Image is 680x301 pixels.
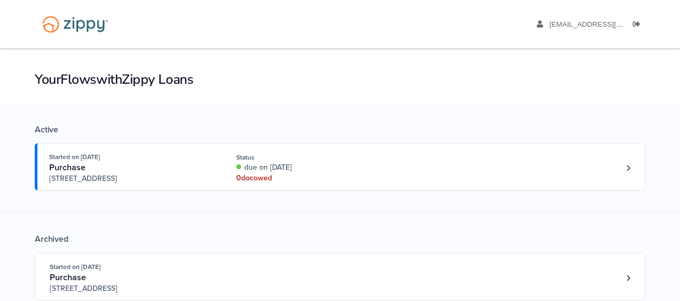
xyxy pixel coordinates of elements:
[35,124,645,135] div: Active
[49,173,212,184] span: [STREET_ADDRESS]
[236,173,379,184] div: 0 doc owed
[35,234,645,244] div: Archived
[35,253,645,300] a: Open loan 4178210
[35,70,645,89] h1: Your Flows with Zippy Loans
[35,143,645,191] a: Open loan 4231650
[50,283,213,294] span: [STREET_ADDRESS]
[236,162,379,173] div: due on [DATE]
[49,153,100,161] span: Started on [DATE]
[620,160,636,176] a: Loan number 4231650
[633,20,645,31] a: Log out
[620,270,636,286] a: Loan number 4178210
[550,20,672,28] span: chiltonjp26@gmail.com
[50,263,101,271] span: Started on [DATE]
[537,20,672,31] a: edit profile
[50,272,86,283] span: Purchase
[236,153,379,162] div: Status
[49,162,86,173] span: Purchase
[35,11,115,38] img: Logo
